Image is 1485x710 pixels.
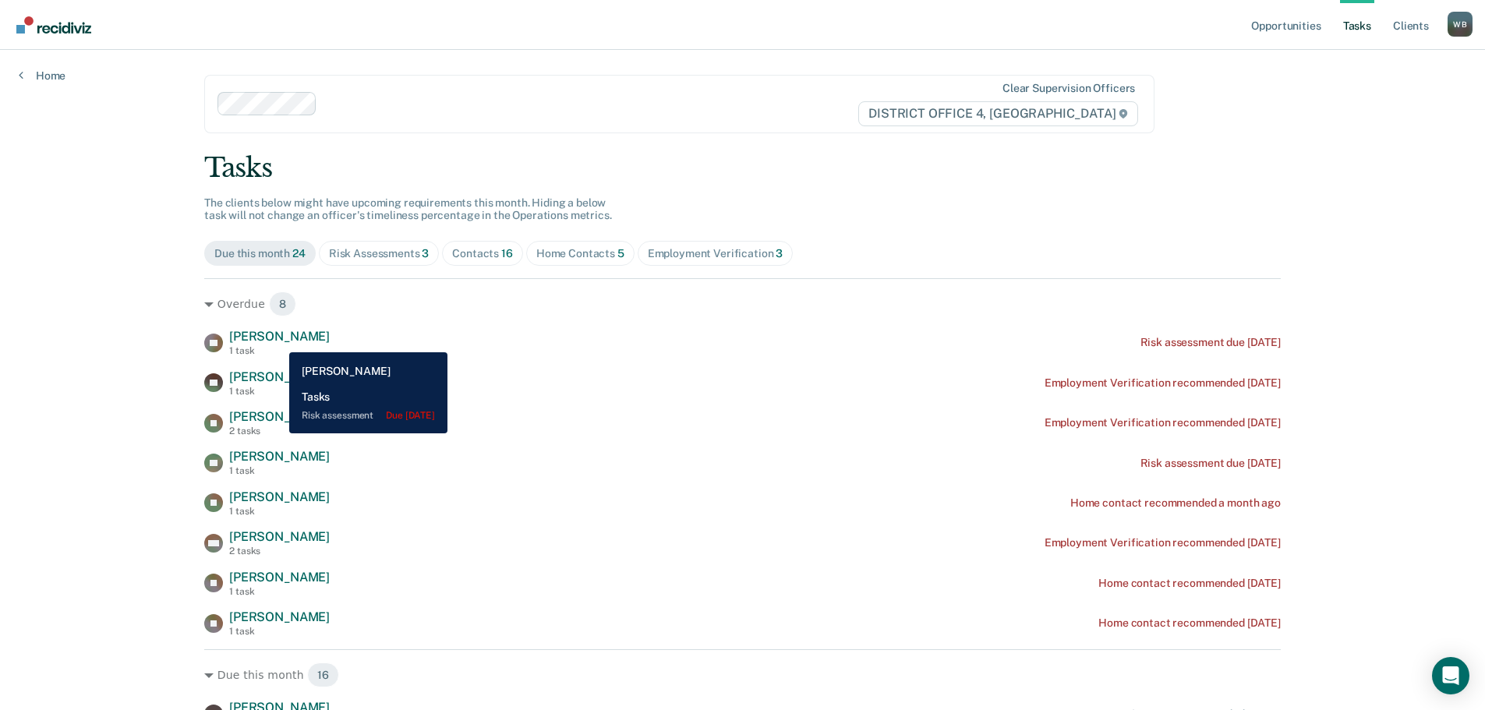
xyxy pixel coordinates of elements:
[1098,577,1281,590] div: Home contact recommended [DATE]
[19,69,65,83] a: Home
[422,247,429,260] span: 3
[1070,496,1281,510] div: Home contact recommended a month ago
[1448,12,1473,37] button: Profile dropdown button
[229,586,330,597] div: 1 task
[1045,376,1281,390] div: Employment Verification recommended [DATE]
[1140,457,1281,470] div: Risk assessment due [DATE]
[16,16,91,34] img: Recidiviz
[229,506,330,517] div: 1 task
[307,662,339,687] span: 16
[536,247,624,260] div: Home Contacts
[229,465,330,476] div: 1 task
[329,247,430,260] div: Risk Assessments
[1140,336,1281,349] div: Risk assessment due [DATE]
[501,247,513,260] span: 16
[229,369,330,384] span: [PERSON_NAME]
[229,409,330,424] span: [PERSON_NAME]
[229,449,330,464] span: [PERSON_NAME]
[229,609,330,624] span: [PERSON_NAME]
[1002,82,1135,95] div: Clear supervision officers
[214,247,306,260] div: Due this month
[229,546,330,556] div: 2 tasks
[204,196,612,222] span: The clients below might have upcoming requirements this month. Hiding a below task will not chang...
[204,662,1281,687] div: Due this month 16
[229,570,330,585] span: [PERSON_NAME]
[229,626,330,637] div: 1 task
[1448,12,1473,37] div: W B
[229,489,330,504] span: [PERSON_NAME]
[204,152,1281,184] div: Tasks
[229,386,330,397] div: 1 task
[1098,616,1281,630] div: Home contact recommended [DATE]
[229,426,330,436] div: 2 tasks
[648,247,783,260] div: Employment Verification
[452,247,513,260] div: Contacts
[1045,416,1281,429] div: Employment Verification recommended [DATE]
[229,529,330,544] span: [PERSON_NAME]
[858,101,1138,126] span: DISTRICT OFFICE 4, [GEOGRAPHIC_DATA]
[776,247,783,260] span: 3
[1432,657,1469,694] div: Open Intercom Messenger
[617,247,624,260] span: 5
[204,291,1281,316] div: Overdue 8
[1045,536,1281,549] div: Employment Verification recommended [DATE]
[269,291,296,316] span: 8
[229,329,330,344] span: [PERSON_NAME]
[229,345,330,356] div: 1 task
[292,247,306,260] span: 24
